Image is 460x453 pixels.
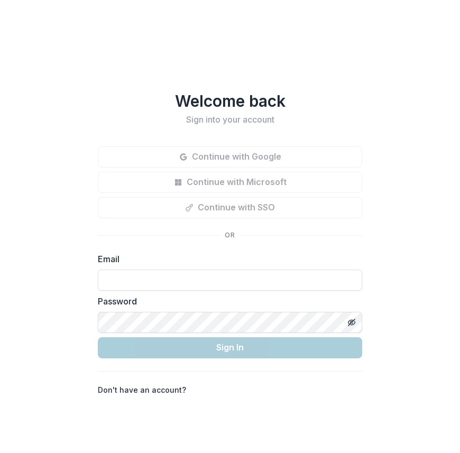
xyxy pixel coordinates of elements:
label: Password [98,295,356,308]
button: Continue with Google [98,146,362,168]
label: Email [98,253,356,265]
button: Continue with Microsoft [98,172,362,193]
button: Toggle password visibility [343,314,360,331]
h2: Sign into your account [98,115,362,125]
h1: Welcome back [98,91,362,110]
button: Sign In [98,337,362,358]
p: Don't have an account? [98,384,186,395]
button: Continue with SSO [98,197,362,218]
